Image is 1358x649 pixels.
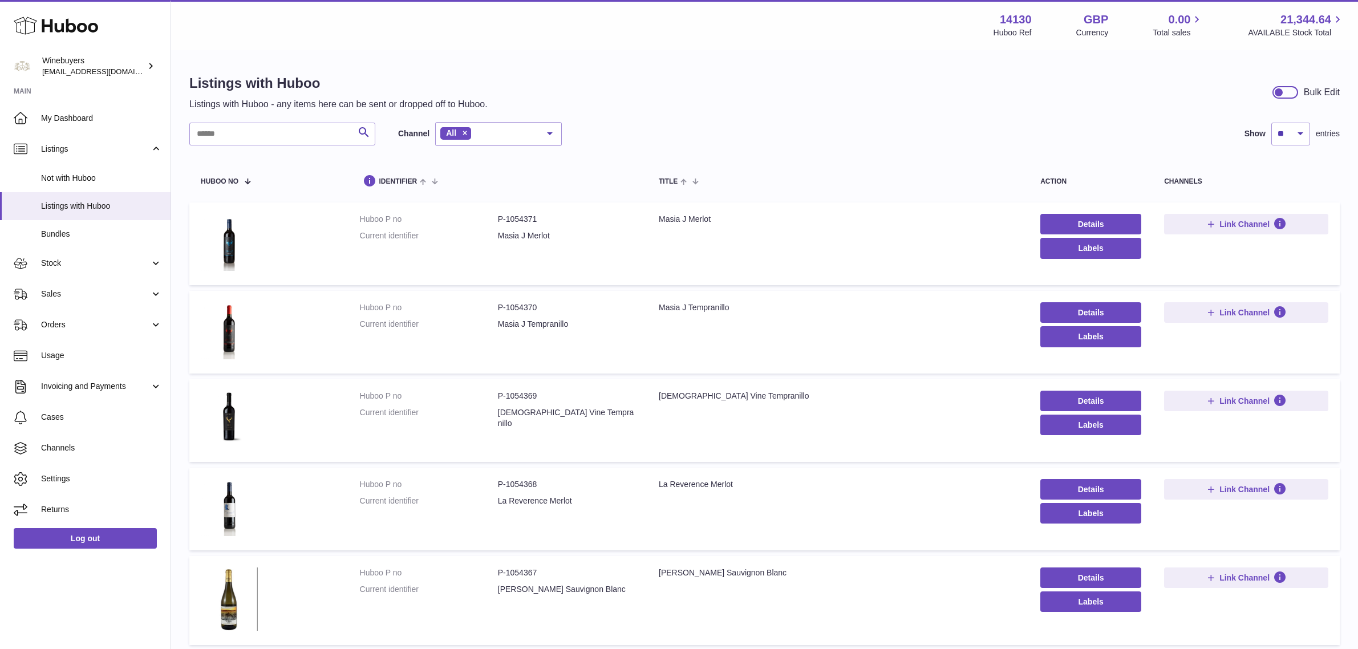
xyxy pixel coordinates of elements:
[1164,302,1328,323] button: Link Channel
[201,391,258,448] img: 100 Year Old Vine Tempranillo
[201,479,258,536] img: La Reverence Merlot
[1245,128,1266,139] label: Show
[1219,484,1270,494] span: Link Channel
[41,229,162,240] span: Bundles
[498,479,636,490] dd: P-1054368
[1040,479,1141,500] a: Details
[201,302,258,359] img: Masia J Tempranillo
[1040,415,1141,435] button: Labels
[1164,178,1328,185] div: channels
[189,98,488,111] p: Listings with Huboo - any items here can be sent or dropped off to Huboo.
[1040,214,1141,234] a: Details
[1040,238,1141,258] button: Labels
[42,55,145,77] div: Winebuyers
[1248,27,1344,38] span: AVAILABLE Stock Total
[201,567,258,631] img: Lastra Sauvignon Blanc
[659,302,1018,313] div: Masia J Tempranillo
[360,496,498,506] dt: Current identifier
[1164,214,1328,234] button: Link Channel
[446,128,456,137] span: All
[994,27,1032,38] div: Huboo Ref
[42,67,168,76] span: [EMAIL_ADDRESS][DOMAIN_NAME]
[498,391,636,401] dd: P-1054369
[1164,391,1328,411] button: Link Channel
[41,201,162,212] span: Listings with Huboo
[14,528,157,549] a: Log out
[1219,219,1270,229] span: Link Channel
[1040,178,1141,185] div: action
[41,473,162,484] span: Settings
[360,214,498,225] dt: Huboo P no
[498,496,636,506] dd: La Reverence Merlot
[1000,12,1032,27] strong: 14130
[1219,573,1270,583] span: Link Channel
[659,567,1018,578] div: [PERSON_NAME] Sauvignon Blanc
[41,113,162,124] span: My Dashboard
[201,178,238,185] span: Huboo no
[659,479,1018,490] div: La Reverence Merlot
[498,230,636,241] dd: Masia J Merlot
[1040,567,1141,588] a: Details
[1040,326,1141,347] button: Labels
[41,443,162,453] span: Channels
[1084,12,1108,27] strong: GBP
[498,319,636,330] dd: Masia J Tempranillo
[659,391,1018,401] div: [DEMOGRAPHIC_DATA] Vine Tempranillo
[14,58,31,75] img: internalAdmin-14130@internal.huboo.com
[498,407,636,429] dd: [DEMOGRAPHIC_DATA] Vine Tempranillo
[41,319,150,330] span: Orders
[498,567,636,578] dd: P-1054367
[360,391,498,401] dt: Huboo P no
[360,407,498,429] dt: Current identifier
[189,74,488,92] h1: Listings with Huboo
[1164,567,1328,588] button: Link Channel
[1248,12,1344,38] a: 21,344.64 AVAILABLE Stock Total
[41,412,162,423] span: Cases
[360,567,498,578] dt: Huboo P no
[1304,86,1340,99] div: Bulk Edit
[1153,27,1203,38] span: Total sales
[1040,503,1141,524] button: Labels
[41,504,162,515] span: Returns
[398,128,429,139] label: Channel
[360,230,498,241] dt: Current identifier
[1169,12,1191,27] span: 0.00
[498,302,636,313] dd: P-1054370
[41,173,162,184] span: Not with Huboo
[360,584,498,595] dt: Current identifier
[41,381,150,392] span: Invoicing and Payments
[1219,307,1270,318] span: Link Channel
[1040,591,1141,612] button: Labels
[1153,12,1203,38] a: 0.00 Total sales
[1040,302,1141,323] a: Details
[41,144,150,155] span: Listings
[498,584,636,595] dd: [PERSON_NAME] Sauvignon Blanc
[201,214,258,271] img: Masia J Merlot
[1076,27,1109,38] div: Currency
[41,289,150,299] span: Sales
[360,479,498,490] dt: Huboo P no
[1219,396,1270,406] span: Link Channel
[360,302,498,313] dt: Huboo P no
[41,350,162,361] span: Usage
[498,214,636,225] dd: P-1054371
[1280,12,1331,27] span: 21,344.64
[1040,391,1141,411] a: Details
[1316,128,1340,139] span: entries
[360,319,498,330] dt: Current identifier
[379,178,417,185] span: identifier
[1164,479,1328,500] button: Link Channel
[659,214,1018,225] div: Masia J Merlot
[659,178,678,185] span: title
[41,258,150,269] span: Stock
